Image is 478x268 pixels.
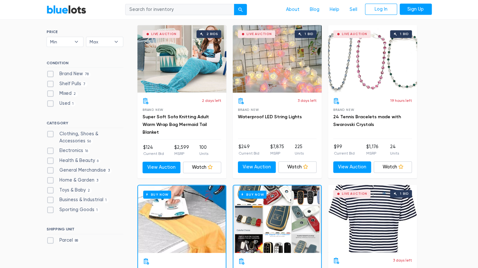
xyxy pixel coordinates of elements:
span: 78 [83,72,91,77]
h6: Buy Now [143,191,171,199]
span: Brand New [143,108,163,112]
label: Toys & Baby [47,187,92,194]
b: ▾ [109,37,123,47]
div: Live Auction [151,32,177,36]
div: 1 bid [400,192,409,195]
p: 19 hours left [390,98,412,103]
a: Help [325,4,344,16]
span: Max [90,37,111,47]
label: Parcel [47,237,80,244]
h6: Buy Now [239,191,266,199]
a: Watch [183,162,221,173]
p: MSRP [270,150,284,156]
label: Shelf Pulls [47,80,88,87]
span: 1 [94,208,100,213]
a: BlueLots [47,5,86,14]
p: 3 days left [298,98,317,103]
div: Live Auction [247,32,272,36]
input: Search for inventory [125,4,234,15]
li: 24 [390,143,399,156]
span: Brand New [238,108,259,112]
h6: SHIPPING UNIT [47,227,123,234]
p: Units [199,151,208,156]
a: View Auction [333,161,371,173]
label: Brand New [47,70,91,77]
a: Watch [278,161,317,173]
span: 2 [72,92,78,97]
p: Current Bid [239,150,259,156]
label: Business & Industrial [47,196,109,203]
a: Watch [374,161,412,173]
a: Live Auction 2 bids [137,25,226,93]
a: Sell [344,4,362,16]
span: 2 [86,188,92,193]
p: Units [390,150,399,156]
span: 3 [94,178,100,183]
a: Buy Now [233,185,321,253]
span: 88 [73,238,80,243]
p: MSRP [174,151,189,156]
div: Live Auction [342,192,367,195]
li: $249 [239,143,259,156]
a: Log In [365,4,397,15]
label: Home & Garden [47,177,100,184]
h6: CONDITION [47,61,123,68]
li: $1,176 [366,143,378,156]
a: Sign Up [400,4,432,15]
label: Mixed [47,90,78,97]
li: 100 [199,144,208,157]
a: View Auction [143,162,181,173]
label: Electronics [47,147,90,154]
span: 16 [83,148,90,154]
a: Live Auction 1 bid [328,185,417,252]
span: 1 [70,101,76,106]
h6: CATEGORY [47,121,123,128]
li: $124 [143,144,164,157]
p: Units [295,150,304,156]
a: Blog [305,4,325,16]
span: 6 [95,158,101,164]
a: 24 Tennis Bracelets made with Swarovski Crystals [333,114,401,127]
div: 2 bids [206,32,218,36]
span: 1 [103,198,109,203]
p: Current Bid [143,151,164,156]
a: Live Auction 1 bid [328,25,417,93]
h6: PRICE [47,30,123,34]
span: 56 [85,139,93,144]
div: 1 bid [305,32,313,36]
a: View Auction [238,161,276,173]
span: Min [50,37,71,47]
p: 2 days left [202,98,221,103]
p: MSRP [366,150,378,156]
p: 3 days left [393,257,412,263]
label: Health & Beauty [47,157,101,164]
p: Current Bid [334,150,355,156]
a: About [281,4,305,16]
a: Live Auction 1 bid [233,25,322,93]
label: Clothing, Shoes & Accessories [47,130,123,144]
a: Super Soft Sofa Knitting Adult Warm Wrap Bag Mermaid Tail Blanket [143,114,209,135]
label: Sporting Goods [47,206,100,213]
span: 3 [106,168,112,174]
label: General Merchandise [47,167,112,174]
span: Brand New [333,108,354,112]
li: 225 [295,143,304,156]
span: 7 [81,82,88,87]
b: ▾ [70,37,83,47]
a: Buy Now [138,185,226,253]
li: $2,599 [174,144,189,157]
div: Live Auction [342,32,367,36]
div: 1 bid [400,32,409,36]
label: Used [47,100,76,107]
li: $99 [334,143,355,156]
a: Waterproof LED String Lights [238,114,302,120]
li: $7,875 [270,143,284,156]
